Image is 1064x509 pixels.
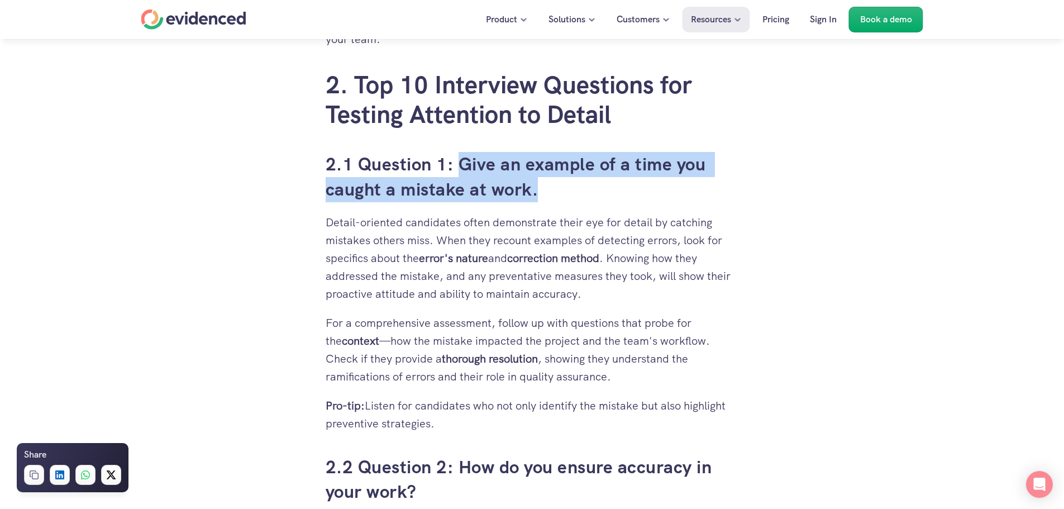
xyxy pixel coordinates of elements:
strong: Pro-tip: [326,398,365,413]
strong: thorough resolution [442,351,538,366]
strong: correction method [507,251,599,265]
p: For a comprehensive assessment, follow up with questions that probe for the —how the mistake impa... [326,314,739,386]
p: Book a demo [860,12,912,27]
h3: 2.1 Question 1: Give an example of a time you caught a mistake at work. [326,152,739,202]
p: Listen for candidates who not only identify the mistake but also highlight preventive strategies. [326,397,739,432]
a: Sign In [801,7,845,32]
strong: context [342,334,379,348]
p: Resources [691,12,731,27]
p: Pricing [762,12,789,27]
h2: 2. Top 10 Interview Questions for Testing Attention to Detail [326,70,739,130]
p: Product [486,12,517,27]
a: Book a demo [849,7,923,32]
p: Customers [617,12,660,27]
a: Pricing [754,7,798,32]
h3: 2.2 Question 2: How do you ensure accuracy in your work? [326,455,739,505]
div: Open Intercom Messenger [1026,471,1053,498]
p: Detail-oriented candidates often demonstrate their eye for detail by catching mistakes others mis... [326,213,739,303]
h6: Share [24,448,46,462]
a: Home [141,9,246,30]
p: Solutions [548,12,585,27]
strong: error's nature [419,251,488,265]
p: Sign In [810,12,837,27]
